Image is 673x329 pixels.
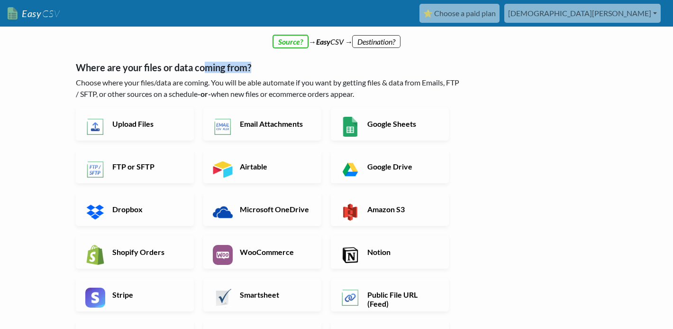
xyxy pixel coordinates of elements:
img: Upload Files App & API [85,117,105,137]
h6: Shopify Orders [110,247,184,256]
a: [DEMOGRAPHIC_DATA][PERSON_NAME] [504,4,661,23]
span: CSV [41,8,60,19]
img: Public File URL App & API [340,288,360,308]
a: Microsoft OneDrive [203,193,321,226]
h6: Airtable [237,162,312,171]
img: Amazon S3 App & API [340,202,360,222]
a: ⭐ Choose a paid plan [419,4,500,23]
a: Google Sheets [331,107,449,141]
a: Shopify Orders [76,235,194,269]
h6: Email Attachments [237,119,312,128]
h6: Amazon S3 [365,205,439,214]
a: Airtable [203,150,321,183]
a: FTP or SFTP [76,150,194,183]
h6: Stripe [110,290,184,299]
a: Notion [331,235,449,269]
a: Amazon S3 [331,193,449,226]
img: Dropbox App & API [85,202,105,222]
h6: Smartsheet [237,290,312,299]
h6: Microsoft OneDrive [237,205,312,214]
img: Google Drive App & API [340,160,360,179]
h6: Upload Files [110,119,184,128]
img: Shopify App & API [85,245,105,265]
p: Choose where your files/data are coming. You will be able automate if you want by getting files &... [76,77,462,100]
img: Microsoft OneDrive App & API [213,202,233,222]
h6: WooCommerce [237,247,312,256]
img: Google Sheets App & API [340,117,360,137]
iframe: Drift Widget Chat Controller [626,282,662,318]
h6: Google Drive [365,162,439,171]
img: Notion App & API [340,245,360,265]
a: Public File URL (Feed) [331,278,449,311]
h6: Notion [365,247,439,256]
h6: Public File URL (Feed) [365,290,439,308]
a: WooCommerce [203,235,321,269]
a: Email Attachments [203,107,321,141]
a: Dropbox [76,193,194,226]
img: FTP or SFTP App & API [85,160,105,179]
img: Smartsheet App & API [213,288,233,308]
a: Smartsheet [203,278,321,311]
img: Stripe App & API [85,288,105,308]
a: EasyCSV [8,4,60,23]
img: WooCommerce App & API [213,245,233,265]
div: → CSV → [66,27,607,47]
a: Stripe [76,278,194,311]
b: -or- [198,89,211,98]
img: Email New CSV or XLSX File App & API [213,117,233,137]
a: Google Drive [331,150,449,183]
h6: FTP or SFTP [110,162,184,171]
h6: Google Sheets [365,119,439,128]
h5: Where are your files or data coming from? [76,62,462,73]
img: Airtable App & API [213,160,233,179]
h6: Dropbox [110,205,184,214]
a: Upload Files [76,107,194,141]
